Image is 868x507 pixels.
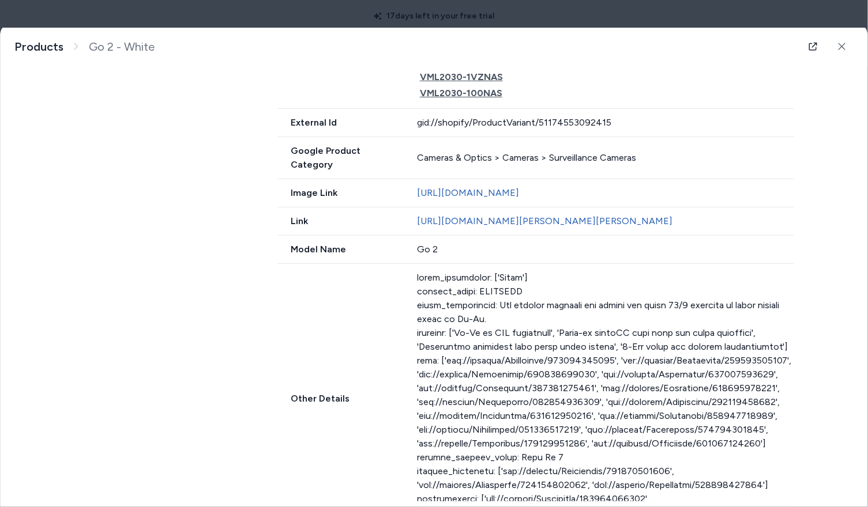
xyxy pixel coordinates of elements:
span: Model Name [277,243,404,256]
span: External Id [277,116,404,130]
span: Other Details [277,392,404,406]
span: Go 2 - White [89,40,155,54]
a: [URL][DOMAIN_NAME][PERSON_NAME][PERSON_NAME] [417,215,672,226]
span: VML2030-100NAS [420,88,502,99]
span: Google Product Category [277,144,404,172]
span: Link [277,214,404,228]
span: Image Link [277,186,404,200]
div: gid://shopify/ProductVariant/51174553092415 [417,116,794,130]
a: Products [14,40,63,54]
div: Go 2 [417,243,794,256]
div: Cameras & Optics > Cameras > Surveillance Cameras [417,151,794,165]
a: [URL][DOMAIN_NAME] [417,187,519,198]
nav: breadcrumb [14,40,155,54]
div: lorem_ipsumdolor: ['Sitam'] consect_adipi: ELITSEDD eiusm_temporincid: Utl etdolor magnaali eni a... [417,271,794,501]
span: VML2030-1VZNAS [420,71,503,82]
